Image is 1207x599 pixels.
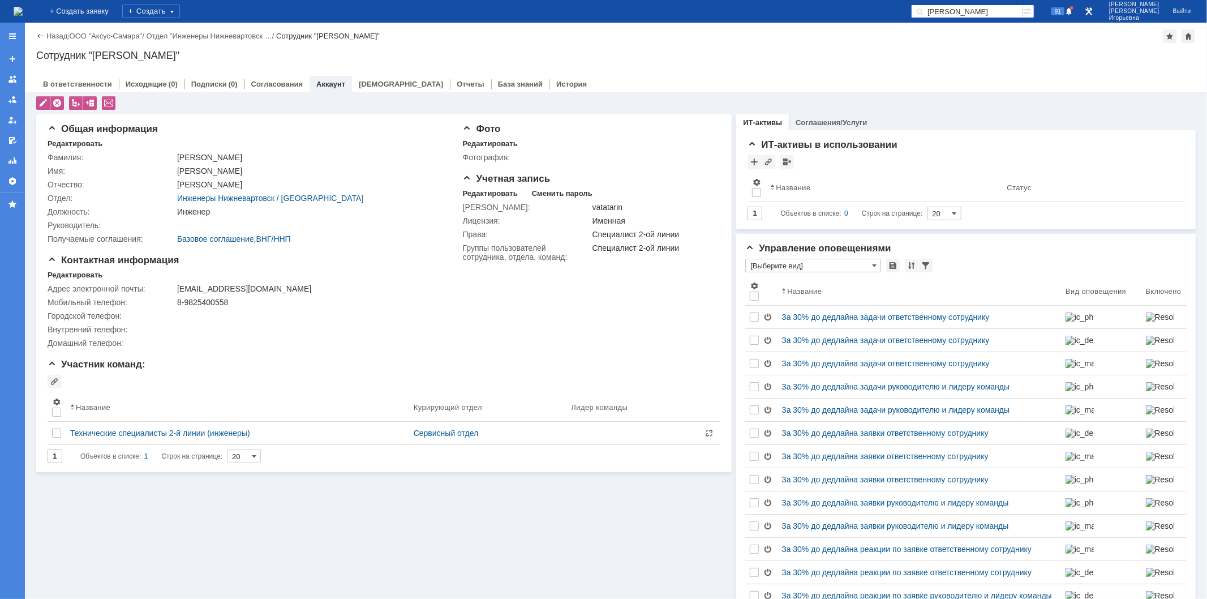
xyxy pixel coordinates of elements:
div: 8-9825400558 [177,298,445,307]
div: (0) [229,80,238,88]
a: Отдел "Инженеры Нижневартовск … [147,32,272,40]
div: За 30% до дедлайна заявки руководителю и лидеру команды [781,521,1056,530]
div: Выключить/выключить [763,475,772,484]
a: Согласования [251,80,303,88]
div: | [67,31,69,40]
span: Объектов в списке: [780,209,841,217]
i: Строк на странице: [780,207,922,220]
div: 1 [144,450,148,463]
div: Инженер [177,207,445,216]
span: 91 [1051,7,1064,15]
div: Получаемые соглашения: [48,234,175,243]
span: Объектов в списке: [80,452,141,460]
div: За 30% до дедлайна задачи руководителю и лидеру команды [781,382,1056,391]
span: Управление оповещениями [745,243,891,254]
div: Выключить/выключить [763,359,772,368]
div: Добавить в избранное [1163,29,1176,43]
div: За 30% до дедлайна заявки руководителю и лидеру команды [781,498,1056,507]
div: Отчество: [48,180,175,189]
span: Фото [463,123,501,134]
div: Редактировать [463,139,518,148]
div: Редактировать [36,96,50,110]
img: Resolve_icon.png [1146,568,1174,577]
a: [DEMOGRAPHIC_DATA] [359,80,443,88]
a: Перейти на домашнюю страницу [14,7,23,16]
th: Название [66,393,409,422]
span: [PERSON_NAME] [1109,1,1159,8]
div: Редактировать [463,189,518,198]
div: Фильтрация... [919,259,933,272]
div: Выключить/выключить [763,313,772,322]
th: Вид оповещения [1061,277,1141,306]
a: Создать заявку [3,50,22,68]
span: Участник команд: [48,359,145,370]
div: , [177,234,445,243]
th: Название [766,173,1002,202]
a: Назад [46,32,67,40]
a: ВНГ/ННП [256,234,291,243]
img: ic_desktop_windows_24.png [1066,336,1094,345]
div: Домашний телефон: [48,339,175,348]
img: ic_phone_android_24.png [1066,498,1094,507]
img: Resolve_icon.png [1146,475,1174,484]
div: Фамилия: [48,153,175,162]
a: Исходящие [126,80,167,88]
a: ИТ-активы [743,118,782,127]
div: Просмотреть архив [780,155,794,169]
span: ИТ-активы в использовании [748,139,897,150]
div: За 30% до дедлайна задачи ответственному сотруднику [781,313,1056,322]
span: Разорвать связь [705,429,714,438]
div: Поместить в архив [83,96,97,110]
div: За 30% до дедлайна заявки ответственному сотруднику [781,475,1056,484]
div: [PERSON_NAME]: [463,203,590,212]
img: ic_mail_24.png [1066,545,1094,554]
img: ic_desktop_windows_24.png [1066,429,1094,438]
div: Руководитель: [48,221,175,230]
div: Лицензия: [463,216,590,225]
span: Настройки [752,178,761,187]
div: Права: [463,230,590,239]
div: Внутренний телефон: [48,325,175,334]
img: ic_mail_24.png [1066,359,1094,368]
div: 0 [844,207,848,220]
div: Удалить [50,96,64,110]
div: Добавить связь [762,155,775,169]
div: Лидер команды [572,403,628,412]
div: Группы пользователей сотрудника, отдела, команд: [463,243,590,262]
div: [PERSON_NAME] [177,166,445,176]
div: Выключить/выключить [763,429,772,438]
a: Мои заявки [3,111,22,129]
div: [PERSON_NAME] [177,180,445,189]
a: Сервисный отдел [414,429,479,438]
a: Настройки [3,172,22,190]
div: Выключить/выключить [763,568,772,577]
div: Название [787,287,822,296]
img: Resolve_icon.png [1146,452,1174,461]
div: vatatarin [592,203,716,212]
img: Resolve_icon.png [1146,521,1174,530]
span: Общая информация [48,123,158,134]
img: Resolve_icon.png [1146,336,1174,345]
div: Выключить/выключить [763,336,772,345]
a: Аккаунт [316,80,345,88]
div: Фотография: [463,153,590,162]
div: Специалист 2-ой линии [592,230,716,239]
div: Специалист 2-ой линии [592,243,716,253]
img: ic_mail_24.png [1066,405,1094,414]
span: Настройки [52,397,61,407]
img: Resolve_icon.png [1146,545,1174,554]
img: Resolve_icon.png [1146,405,1174,414]
div: Название [776,183,810,192]
a: В ответственности [43,80,112,88]
div: Отдел: [48,194,175,203]
div: За 30% до дедлайна заявки ответственному сотруднику [781,429,1056,438]
span: [PERSON_NAME] [1109,8,1159,15]
div: Сотрудник "[PERSON_NAME]" [36,50,1196,61]
span: Игорьевна [1109,15,1159,22]
a: Перейти в интерфейс администратора [1082,5,1096,18]
a: ООО "Аксус-Самара" [70,32,143,40]
div: Городской телефон: [48,311,175,320]
a: Подписки [191,80,227,88]
img: logo [14,7,23,16]
div: Сохранить вид [886,259,900,272]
